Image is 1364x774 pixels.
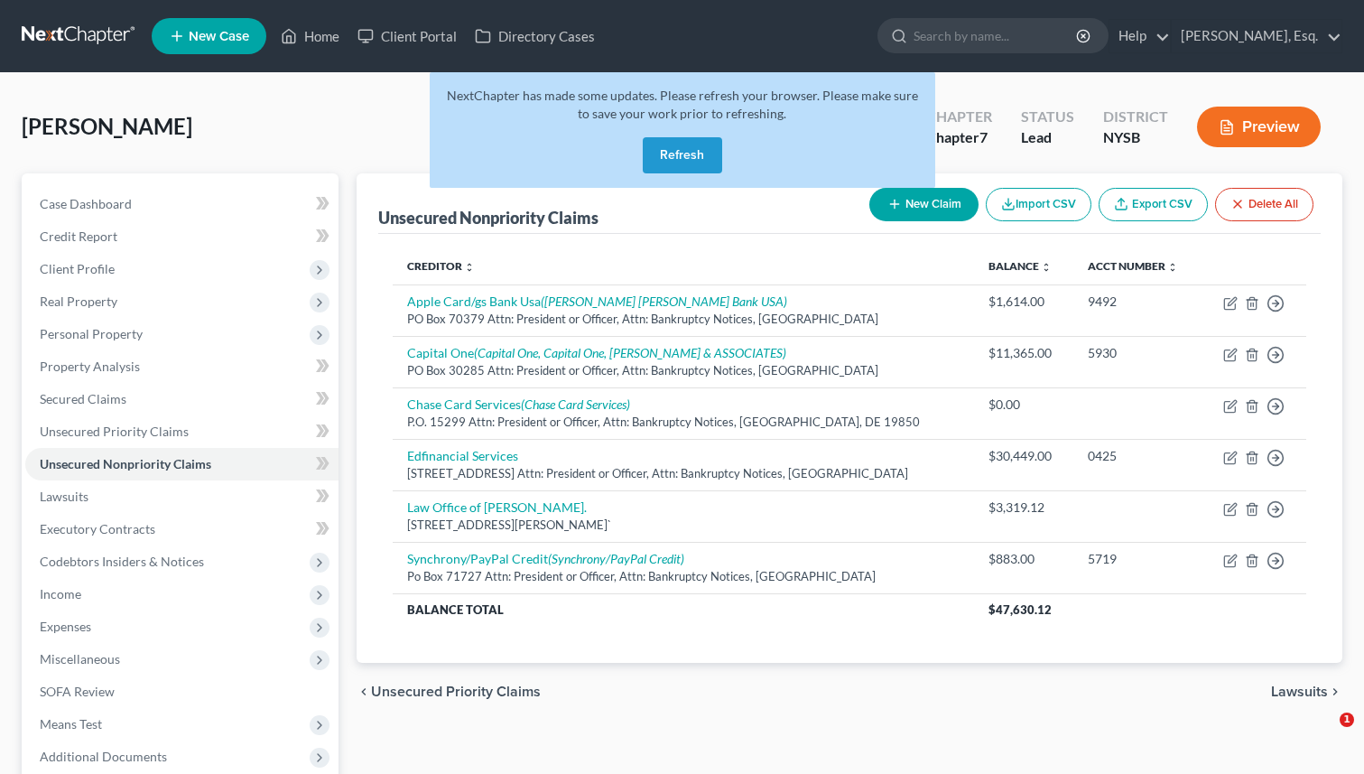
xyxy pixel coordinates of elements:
div: PO Box 30285 Attn: President or Officer, Attn: Bankruptcy Notices, [GEOGRAPHIC_DATA] [407,362,960,379]
div: $1,614.00 [988,293,1059,311]
span: Income [40,586,81,601]
span: Expenses [40,619,91,634]
i: (Capital One, Capital One, [PERSON_NAME] & ASSOCIATES) [474,345,786,360]
div: $0.00 [988,396,1059,414]
a: Chase Card Services(Chase Card Services) [407,396,630,412]
div: 5930 [1088,344,1187,362]
span: Case Dashboard [40,196,132,211]
div: [STREET_ADDRESS] Attn: President or Officer, Attn: Bankruptcy Notices, [GEOGRAPHIC_DATA] [407,465,960,482]
span: Client Profile [40,261,115,276]
span: Unsecured Priority Claims [40,424,189,439]
button: Preview [1197,107,1321,147]
span: Unsecured Nonpriority Claims [40,456,211,471]
span: Executory Contracts [40,521,155,536]
span: Lawsuits [40,489,88,504]
a: Apple Card/gs Bank Usa([PERSON_NAME] [PERSON_NAME] Bank USA) [407,294,787,309]
button: Refresh [643,137,722,173]
a: Secured Claims [25,383,339,415]
input: Search by name... [914,19,1079,52]
div: Po Box 71727 Attn: President or Officer, Attn: Bankruptcy Notices, [GEOGRAPHIC_DATA] [407,568,960,585]
span: New Case [189,30,249,43]
a: [PERSON_NAME], Esq. [1172,20,1341,52]
span: Means Test [40,716,102,732]
iframe: Intercom live chat [1303,713,1346,756]
span: Real Property [40,294,117,309]
span: Credit Report [40,228,117,244]
a: SOFA Review [25,676,339,708]
i: ([PERSON_NAME] [PERSON_NAME] Bank USA) [541,294,787,309]
span: Unsecured Priority Claims [371,685,541,699]
div: $3,319.12 [988,499,1059,517]
div: 5719 [1088,550,1187,568]
div: Chapter [926,127,992,148]
button: Delete All [1215,188,1313,221]
span: 7 [979,128,988,145]
div: $883.00 [988,550,1059,568]
span: NextChapter has made some updates. Please refresh your browser. Please make sure to save your wor... [447,88,918,121]
button: New Claim [869,188,979,221]
span: $47,630.12 [988,602,1052,617]
span: Property Analysis [40,359,140,374]
th: Balance Total [393,593,975,626]
div: 9492 [1088,293,1187,311]
span: Personal Property [40,326,143,341]
span: Secured Claims [40,391,126,406]
a: Home [272,20,348,52]
i: chevron_left [357,685,371,699]
i: chevron_right [1328,685,1342,699]
a: Credit Report [25,220,339,253]
div: Unsecured Nonpriority Claims [378,207,598,228]
span: Lawsuits [1271,685,1328,699]
div: 0425 [1088,447,1187,465]
a: Acct Number unfold_more [1088,259,1178,273]
div: $30,449.00 [988,447,1059,465]
button: Lawsuits chevron_right [1271,685,1342,699]
span: SOFA Review [40,684,115,699]
a: Balance unfold_more [988,259,1052,273]
a: Unsecured Nonpriority Claims [25,448,339,480]
span: [PERSON_NAME] [22,113,192,139]
a: Lawsuits [25,480,339,513]
a: Help [1109,20,1170,52]
span: Additional Documents [40,749,167,764]
i: (Synchrony/PayPal Credit) [548,551,684,566]
span: Miscellaneous [40,651,120,667]
a: Export CSV [1099,188,1208,221]
a: Law Office of [PERSON_NAME]. [407,499,587,515]
i: unfold_more [464,262,475,273]
div: District [1103,107,1168,127]
a: Client Portal [348,20,466,52]
a: Creditor unfold_more [407,259,475,273]
div: P.O. 15299 Attn: President or Officer, Attn: Bankruptcy Notices, [GEOGRAPHIC_DATA], DE 19850 [407,414,960,431]
button: chevron_left Unsecured Priority Claims [357,685,541,699]
a: Synchrony/PayPal Credit(Synchrony/PayPal Credit) [407,551,684,566]
div: Chapter [926,107,992,127]
div: NYSB [1103,127,1168,148]
div: Status [1021,107,1074,127]
i: (Chase Card Services) [521,396,630,412]
a: Capital One(Capital One, Capital One, [PERSON_NAME] & ASSOCIATES) [407,345,786,360]
a: Executory Contracts [25,513,339,546]
a: Edfinancial Services [407,448,518,463]
span: Codebtors Insiders & Notices [40,554,204,569]
button: Import CSV [986,188,1091,221]
a: Unsecured Priority Claims [25,415,339,448]
a: Directory Cases [466,20,604,52]
a: Case Dashboard [25,188,339,220]
div: PO Box 70379 Attn: President or Officer, Attn: Bankruptcy Notices, [GEOGRAPHIC_DATA] [407,311,960,328]
div: $11,365.00 [988,344,1059,362]
span: 1 [1340,713,1354,727]
i: unfold_more [1041,262,1052,273]
div: [STREET_ADDRESS][PERSON_NAME]` [407,517,960,534]
a: Property Analysis [25,350,339,383]
div: Lead [1021,127,1074,148]
i: unfold_more [1167,262,1178,273]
